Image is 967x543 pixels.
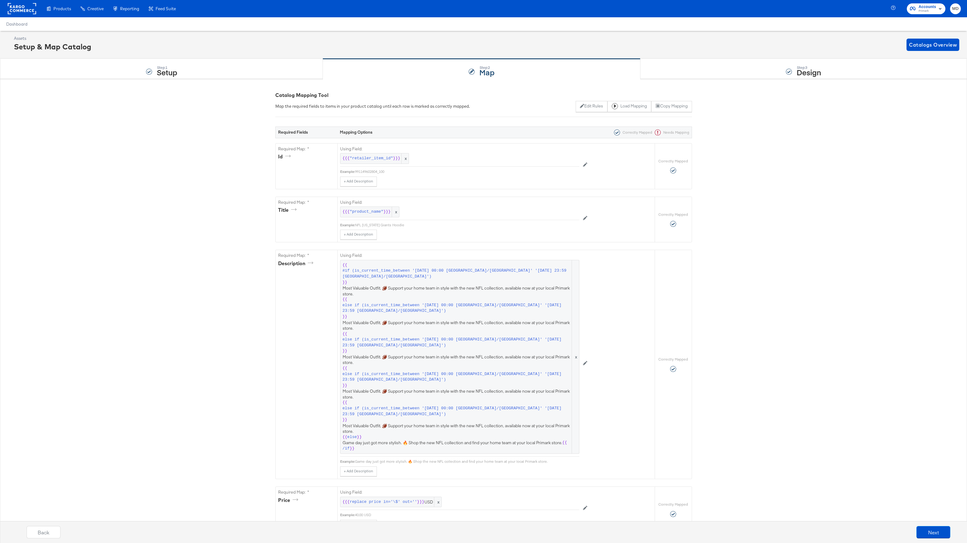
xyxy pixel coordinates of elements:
[479,65,494,70] div: Step: 2
[401,153,409,164] span: x
[340,169,355,174] div: Example:
[157,65,177,70] div: Step: 1
[343,400,348,406] span: {{
[343,297,348,303] span: {{
[658,212,688,217] label: Correctly Mapped
[340,253,579,258] label: Using Field:
[350,499,417,505] span: replace price in='\$' out=''
[393,156,400,161] span: }}}
[797,65,821,70] div: Step: 3
[27,526,60,538] button: Back
[340,199,579,205] label: Using Field:
[343,348,348,354] span: }}
[651,101,692,112] button: Copy Mapping
[340,466,377,476] button: + Add Description
[157,67,177,77] strong: Setup
[355,459,579,464] div: Game day just got more stylish. 🔥 Shop the new NFL collection and find your home team at your loc...
[950,3,961,14] button: MD
[340,459,355,464] div: Example:
[357,434,362,440] span: }}
[340,512,355,517] div: Example:
[952,5,958,12] span: MD
[343,280,348,286] span: }}
[343,371,571,383] span: else if (is_current_time_between '[DATE] 00:00 [GEOGRAPHIC_DATA]/[GEOGRAPHIC_DATA]' '[DATE] 23:59...
[343,499,350,505] span: {{{
[343,406,571,417] span: else if (is_current_time_between '[DATE] 00:00 [GEOGRAPHIC_DATA]/[GEOGRAPHIC_DATA]' '[DATE] 23:59...
[156,6,176,11] span: Feed Suite
[278,497,300,504] div: price
[6,22,27,27] a: Dashboard
[576,101,607,112] button: Edit Rules
[909,40,957,49] span: Catalogs Overview
[340,223,355,228] div: Example:
[572,260,579,454] span: x
[434,497,441,507] span: x
[343,417,348,423] span: }}
[278,199,335,205] label: Required Map: *
[658,502,688,507] label: Correctly Mapped
[343,331,348,337] span: {{
[14,41,91,52] div: Setup & Map Catalog
[340,230,377,240] button: + Add Description
[658,357,688,362] label: Correctly Mapped
[350,209,383,215] span: "product_name"
[562,440,567,446] span: {{
[916,526,950,538] button: Next
[53,6,71,11] span: Products
[343,262,577,452] span: Most Valuable Outfit. 🏈 Support your home team in style with the new NFL collection, available no...
[343,156,350,161] span: {{{
[87,6,104,11] span: Creative
[919,9,936,14] span: Primark
[417,499,424,505] span: }}}
[340,146,579,152] label: Using Field:
[611,129,652,136] div: Correctly Mapped
[343,365,348,371] span: {{
[278,146,335,152] label: Required Map: *
[278,260,315,267] div: description
[907,39,959,51] button: Catalogs Overview
[278,153,293,160] div: id
[479,67,494,77] strong: Map
[355,169,579,174] div: 991149602804_100
[343,262,348,268] span: {{
[350,446,355,452] span: }}
[350,156,393,161] span: "retailer_item_id"
[383,209,390,215] span: }}}
[343,337,571,348] span: else if (is_current_time_between '[DATE] 00:00 [GEOGRAPHIC_DATA]/[GEOGRAPHIC_DATA]' '[DATE] 23:59...
[340,129,373,135] strong: Mapping Options
[919,4,936,10] span: Accounts
[343,499,439,505] span: USD
[607,101,651,112] button: Load Mapping
[278,253,335,258] label: Required Map: *
[343,209,350,215] span: {{{
[652,129,689,136] div: Needs Mapping
[275,92,692,99] div: Catalog Mapping Tool
[278,207,299,214] div: title
[343,446,350,452] span: /if
[275,103,470,109] div: Map the required fields to items in your product catalog until each row is marked as correctly ma...
[347,434,357,440] span: else
[120,6,139,11] span: Reporting
[278,129,308,135] strong: Required Fields
[343,268,571,279] span: #if (is_current_time_between '[DATE] 00:00 [GEOGRAPHIC_DATA]/[GEOGRAPHIC_DATA]' '[DATE] 23:59 [GE...
[343,383,348,389] span: }}
[355,512,579,517] div: 40.00 USD
[355,223,579,228] div: NFL [US_STATE] Giants Hoodie
[797,67,821,77] strong: Design
[907,3,945,14] button: AccountsPrimark
[340,489,579,495] label: Using Field:
[658,159,688,164] label: Correctly Mapped
[343,303,571,314] span: else if (is_current_time_between '[DATE] 00:00 [GEOGRAPHIC_DATA]/[GEOGRAPHIC_DATA]' '[DATE] 23:59...
[343,434,348,440] span: {{
[14,36,91,41] div: Assets
[392,207,399,217] span: x
[340,177,377,186] button: + Add Description
[278,489,335,495] label: Required Map: *
[343,314,348,320] span: }}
